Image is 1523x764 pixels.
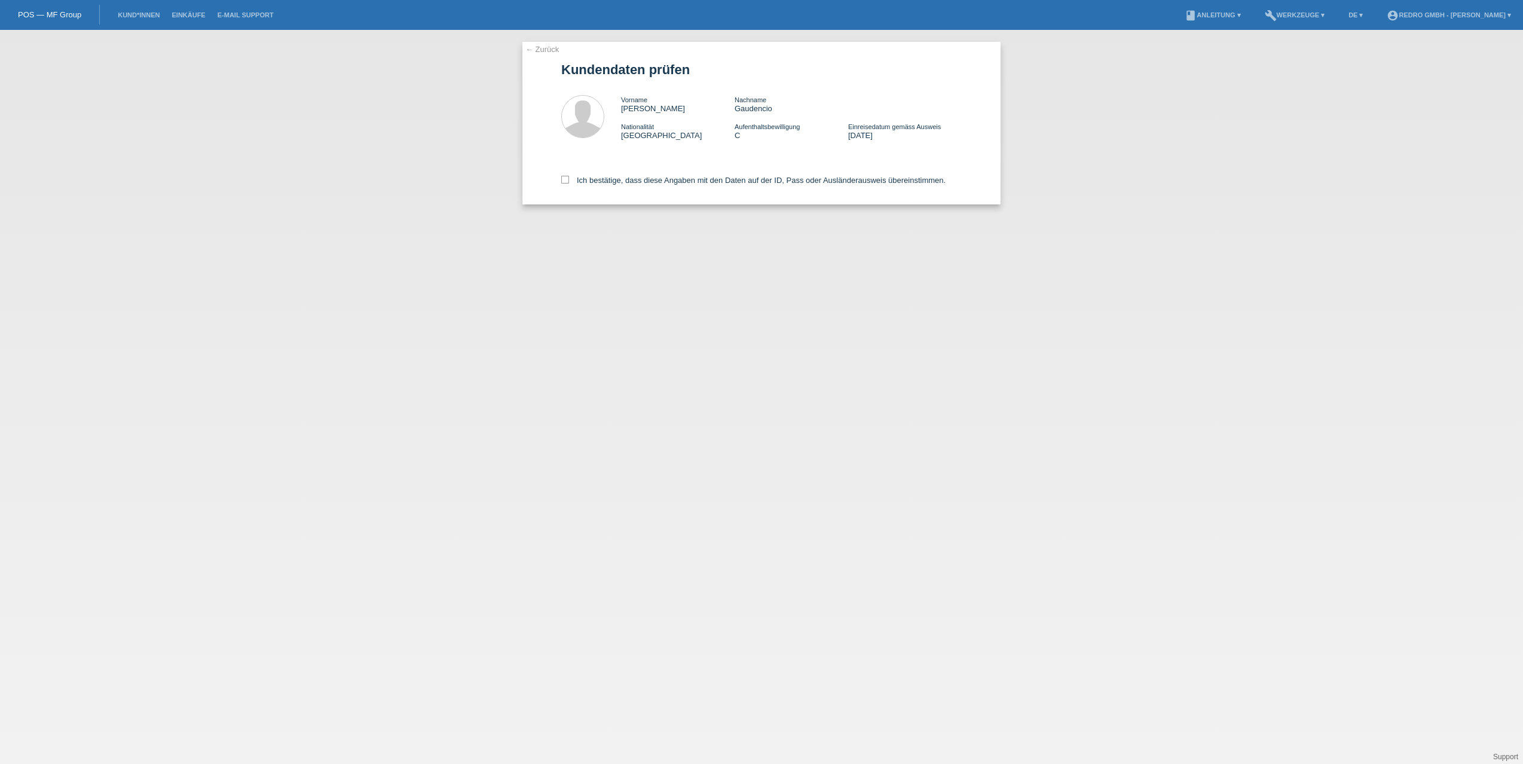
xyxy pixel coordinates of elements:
a: DE ▾ [1342,11,1369,19]
h1: Kundendaten prüfen [561,62,962,77]
span: Aufenthaltsbewilligung [735,123,800,130]
div: [PERSON_NAME] [621,95,735,113]
a: Einkäufe [166,11,211,19]
div: [DATE] [848,122,962,140]
a: Support [1493,753,1518,761]
a: ← Zurück [525,45,559,54]
span: Nationalität [621,123,654,130]
a: Kund*innen [112,11,166,19]
span: Vorname [621,96,647,103]
a: account_circleRedro GmbH - [PERSON_NAME] ▾ [1381,11,1517,19]
a: E-Mail Support [212,11,280,19]
a: buildWerkzeuge ▾ [1259,11,1331,19]
div: C [735,122,848,140]
a: bookAnleitung ▾ [1179,11,1246,19]
div: Gaudencio [735,95,848,113]
a: POS — MF Group [18,10,81,19]
div: [GEOGRAPHIC_DATA] [621,122,735,140]
span: Einreisedatum gemäss Ausweis [848,123,941,130]
i: account_circle [1387,10,1399,22]
span: Nachname [735,96,766,103]
i: book [1185,10,1197,22]
i: build [1265,10,1277,22]
label: Ich bestätige, dass diese Angaben mit den Daten auf der ID, Pass oder Ausländerausweis übereinsti... [561,176,946,185]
